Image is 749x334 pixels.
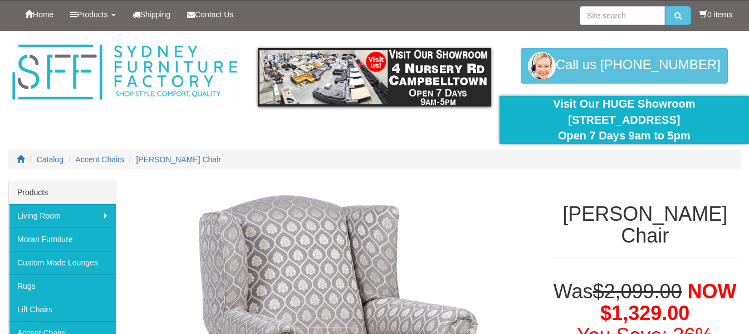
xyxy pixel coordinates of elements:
[699,9,732,20] li: 0 items
[124,1,179,28] a: Shipping
[136,155,221,164] a: [PERSON_NAME] Chair
[549,203,741,247] h1: [PERSON_NAME] Chair
[140,10,171,19] span: Shipping
[37,155,63,164] a: Catalog
[9,274,116,298] a: Rugs
[195,10,233,19] span: Contact Us
[9,298,116,321] a: Lift Chairs
[33,10,53,19] span: Home
[580,6,665,25] input: Site search
[77,10,107,19] span: Products
[9,204,116,227] a: Living Room
[593,280,682,303] del: $2,099.00
[9,227,116,251] a: Moran Furniture
[17,1,62,28] a: Home
[258,48,491,107] img: showroom.gif
[9,251,116,274] a: Custom Made Lounges
[600,280,737,325] span: NOW $1,329.00
[179,1,242,28] a: Contact Us
[8,42,241,103] img: Sydney Furniture Factory
[76,155,124,164] a: Accent Chairs
[62,1,124,28] a: Products
[508,96,741,144] div: Visit Our HUGE Showroom [STREET_ADDRESS] Open 7 Days 9am to 5pm
[9,181,116,204] div: Products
